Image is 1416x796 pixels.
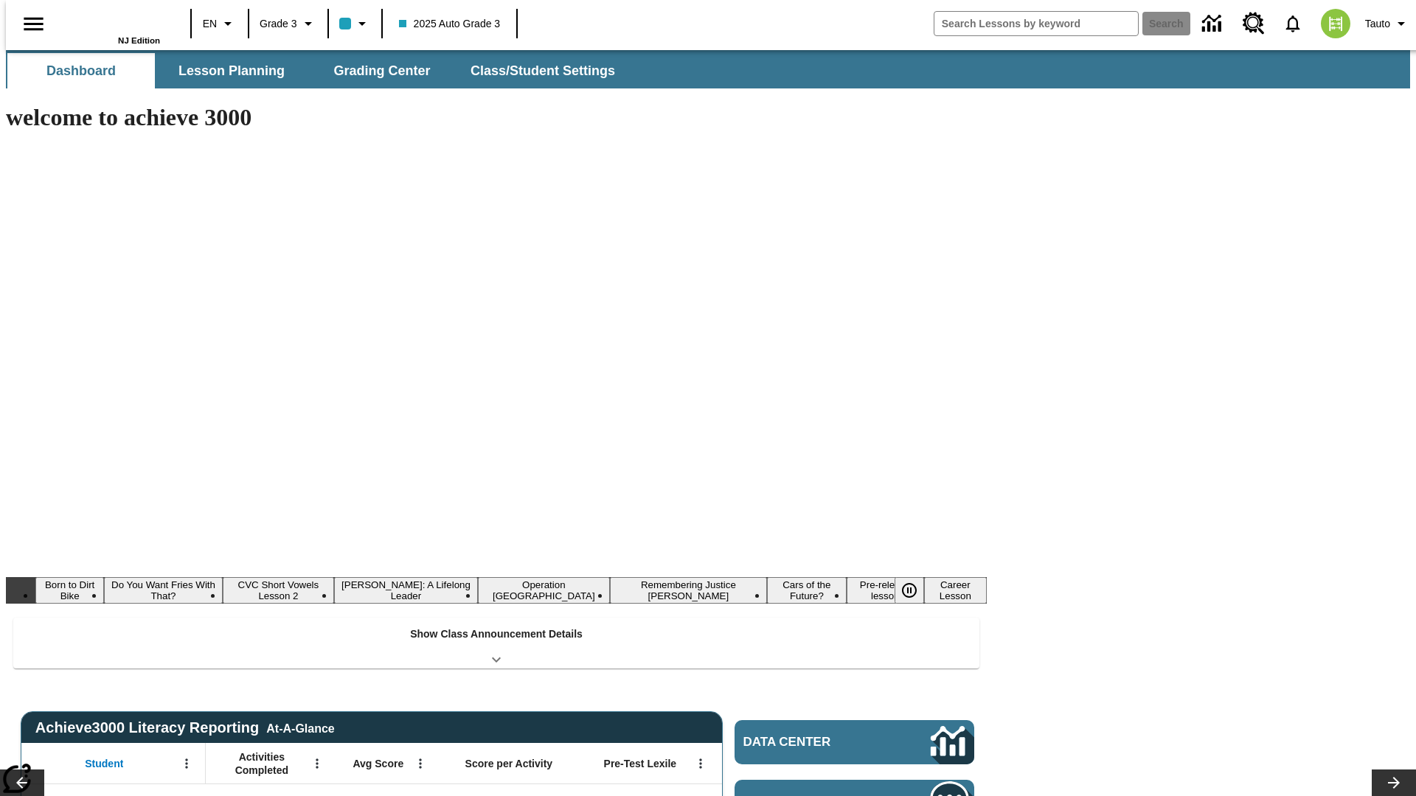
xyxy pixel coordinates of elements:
span: Score per Activity [465,757,553,770]
button: Select a new avatar [1312,4,1359,43]
button: Language: EN, Select a language [196,10,243,37]
a: Home [64,7,160,36]
button: Open side menu [12,2,55,46]
button: Grade: Grade 3, Select a grade [254,10,323,37]
button: Open Menu [306,753,328,775]
a: Data Center [1193,4,1234,44]
p: Show Class Announcement Details [410,626,583,642]
a: Resource Center, Will open in new tab [1234,4,1274,43]
span: Data Center [743,735,881,750]
button: Profile/Settings [1359,10,1416,37]
button: Slide 3 CVC Short Vowels Lesson 2 [223,577,334,604]
span: Avg Score [353,757,403,770]
span: Pre-Test Lexile [604,757,677,770]
span: NJ Edition [118,36,160,45]
button: Open Menu [690,753,712,775]
button: Slide 2 Do You Want Fries With That? [104,577,222,604]
button: Slide 9 Career Lesson [924,577,987,604]
span: Achieve3000 Literacy Reporting [35,719,335,736]
span: Student [85,757,123,770]
button: Pause [895,577,924,604]
img: avatar image [1321,9,1350,38]
button: Grading Center [308,53,456,88]
span: Tauto [1365,16,1390,32]
h1: welcome to achieve 3000 [6,104,987,131]
div: SubNavbar [6,50,1410,88]
div: Show Class Announcement Details [13,618,979,668]
button: Slide 7 Cars of the Future? [767,577,847,604]
button: Class color is light blue. Change class color [333,10,377,37]
button: Slide 1 Born to Dirt Bike [35,577,104,604]
button: Slide 4 Dianne Feinstein: A Lifelong Leader [334,577,478,604]
a: Notifications [1274,4,1312,43]
div: At-A-Glance [266,719,334,736]
button: Open Menu [409,753,431,775]
button: Open Menu [176,753,198,775]
button: Class/Student Settings [459,53,627,88]
div: Home [64,5,160,45]
div: SubNavbar [6,53,628,88]
span: EN [203,16,217,32]
button: Slide 5 Operation London Bridge [478,577,610,604]
div: Pause [895,577,939,604]
span: Activities Completed [213,750,310,777]
button: Lesson Planning [158,53,305,88]
button: Slide 8 Pre-release lesson [847,577,924,604]
a: Data Center [735,720,974,764]
button: Dashboard [7,53,155,88]
input: search field [934,12,1138,35]
button: Slide 6 Remembering Justice O'Connor [610,577,767,604]
span: Grade 3 [260,16,297,32]
span: 2025 Auto Grade 3 [399,16,501,32]
button: Lesson carousel, Next [1372,769,1416,796]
